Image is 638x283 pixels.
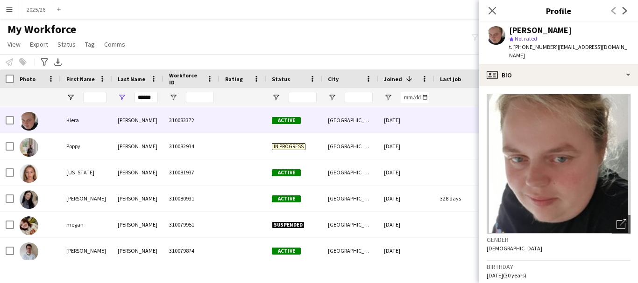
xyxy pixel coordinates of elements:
[612,215,631,234] div: Open photos pop-in
[20,164,38,183] img: Georgia Taylor
[61,133,112,159] div: Poppy
[328,76,339,83] span: City
[7,22,76,36] span: My Workforce
[378,212,434,237] div: [DATE]
[19,0,53,19] button: 2025/26
[487,94,631,234] img: Crew avatar or photo
[509,43,558,50] span: t. [PHONE_NUMBER]
[118,76,145,83] span: Last Name
[66,76,95,83] span: First Name
[384,93,392,102] button: Open Filter Menu
[272,76,290,83] span: Status
[104,40,125,48] span: Comms
[272,117,301,124] span: Active
[118,93,126,102] button: Open Filter Menu
[225,76,243,83] span: Rating
[487,262,631,271] h3: Birthday
[272,93,280,102] button: Open Filter Menu
[169,93,177,102] button: Open Filter Menu
[515,35,537,42] span: Not rated
[26,38,52,50] a: Export
[322,107,378,133] div: [GEOGRAPHIC_DATA]
[85,40,95,48] span: Tag
[378,159,434,185] div: [DATE]
[112,107,163,133] div: [PERSON_NAME]
[20,112,38,131] img: Kiera Taylor
[479,64,638,86] div: Bio
[4,38,24,50] a: View
[20,190,38,209] img: Rebecca Taylor
[487,272,526,279] span: [DATE] (30 years)
[322,159,378,185] div: [GEOGRAPHIC_DATA]
[328,93,336,102] button: Open Filter Menu
[509,43,627,59] span: | [EMAIL_ADDRESS][DOMAIN_NAME]
[20,242,38,261] img: Michael Taylor
[112,212,163,237] div: [PERSON_NAME]
[479,5,638,17] h3: Profile
[30,40,48,48] span: Export
[322,186,378,211] div: [GEOGRAPHIC_DATA]
[20,138,38,157] img: Poppy Taylor
[163,212,220,237] div: 310079951
[66,93,75,102] button: Open Filter Menu
[61,238,112,263] div: [PERSON_NAME]
[487,235,631,244] h3: Gender
[289,92,317,103] input: Status Filter Input
[378,133,434,159] div: [DATE]
[163,107,220,133] div: 310083372
[509,26,572,35] div: [PERSON_NAME]
[54,38,79,50] a: Status
[322,238,378,263] div: [GEOGRAPHIC_DATA]
[487,245,542,252] span: [DEMOGRAPHIC_DATA]
[112,159,163,185] div: [PERSON_NAME]
[81,38,99,50] a: Tag
[61,212,112,237] div: megan
[345,92,373,103] input: City Filter Input
[272,248,301,255] span: Active
[163,133,220,159] div: 310082934
[434,186,490,211] div: 328 days
[57,40,76,48] span: Status
[61,186,112,211] div: [PERSON_NAME]
[322,212,378,237] div: [GEOGRAPHIC_DATA]
[112,133,163,159] div: [PERSON_NAME]
[135,92,158,103] input: Last Name Filter Input
[100,38,129,50] a: Comms
[163,159,220,185] div: 310081937
[272,195,301,202] span: Active
[112,238,163,263] div: [PERSON_NAME]
[61,107,112,133] div: Kiera
[322,133,378,159] div: [GEOGRAPHIC_DATA]
[440,76,461,83] span: Last job
[169,72,203,86] span: Workforce ID
[61,159,112,185] div: [US_STATE]
[163,238,220,263] div: 310079874
[272,169,301,176] span: Active
[378,238,434,263] div: [DATE]
[163,186,220,211] div: 310080931
[112,186,163,211] div: [PERSON_NAME]
[20,216,38,235] img: megan Taylor
[401,92,429,103] input: Joined Filter Input
[39,56,50,68] app-action-btn: Advanced filters
[186,92,214,103] input: Workforce ID Filter Input
[378,107,434,133] div: [DATE]
[7,40,21,48] span: View
[83,92,106,103] input: First Name Filter Input
[20,76,35,83] span: Photo
[378,186,434,211] div: [DATE]
[272,143,305,150] span: In progress
[272,221,305,228] span: Suspended
[52,56,64,68] app-action-btn: Export XLSX
[384,76,402,83] span: Joined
